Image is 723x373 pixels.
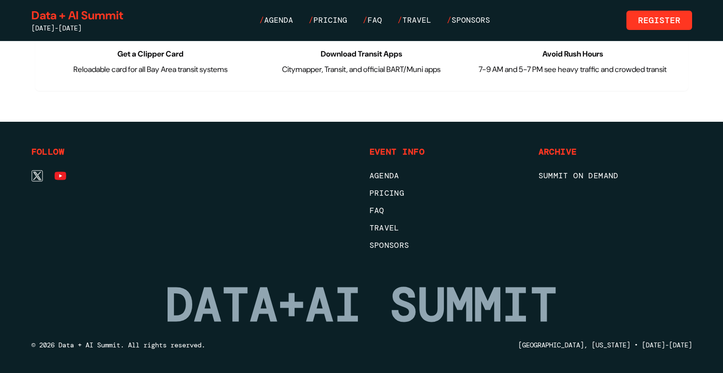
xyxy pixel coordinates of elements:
[262,48,461,60] h4: Download Transit Apps
[51,64,250,75] p: Reloadable card for all Bay Area transit systems
[447,15,452,25] span: /
[55,170,66,182] a: YouTube
[369,145,523,158] h3: Event Info
[31,23,123,33] div: [DATE]-[DATE]
[369,222,523,234] a: Travel
[31,8,123,23] a: Data + AI Summit
[397,15,402,25] span: /
[31,170,43,182] a: Twitter
[447,14,490,26] a: /Sponsors
[626,11,692,30] a: Register
[166,282,558,329] div: DATA+AI SUMMIT
[259,14,293,26] a: /Agenda
[262,64,461,75] p: Citymapper, Transit, and official BART/Muni apps
[363,15,368,25] span: /
[309,14,347,26] a: /Pricing
[31,145,185,158] h3: Follow
[397,14,431,26] a: /Travel
[31,340,205,350] p: © 2026 Data + AI Summit. All rights reserved.
[369,240,523,251] a: Sponsors
[473,48,672,60] h4: Avoid Rush Hours
[51,48,250,60] h4: Get a Clipper Card
[369,205,523,216] a: FAQ
[539,170,692,182] a: Summit on Demand
[518,340,692,350] p: [GEOGRAPHIC_DATA], [US_STATE] • [DATE]-[DATE]
[363,14,382,26] a: /FAQ
[539,145,692,158] h3: Archive
[369,170,523,182] a: Agenda
[473,64,672,75] p: 7-9 AM and 5-7 PM see heavy traffic and crowded transit
[259,15,264,25] span: /
[369,187,523,199] a: Pricing
[309,15,313,25] span: /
